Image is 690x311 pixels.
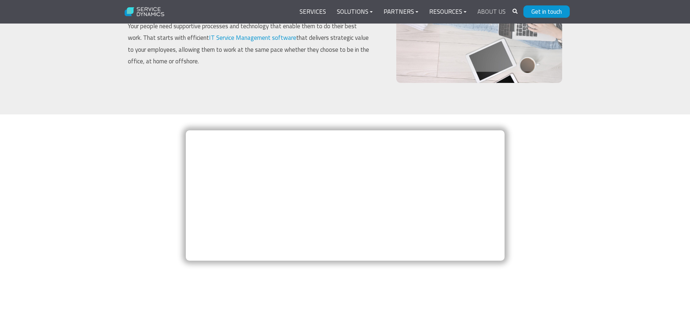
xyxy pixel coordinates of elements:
[472,3,511,21] a: About Us
[331,3,378,21] a: Solutions
[128,20,371,67] p: Your people need supportive processes and technology that enable them to do their best work. That...
[186,130,505,261] iframe: Embedded CTA
[294,3,511,21] div: Navigation Menu
[294,3,331,21] a: Services
[424,3,472,21] a: Resources
[209,33,296,42] a: IT Service Management software
[378,3,424,21] a: Partners
[121,3,169,21] img: Service Dynamics Logo - White
[523,5,570,18] a: Get in touch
